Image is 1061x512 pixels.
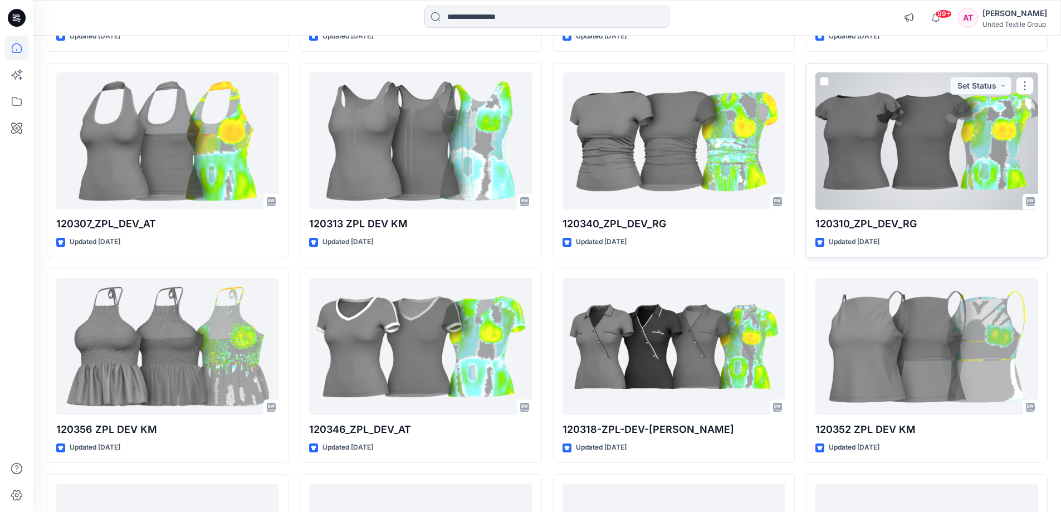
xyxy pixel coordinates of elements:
[815,72,1038,210] a: 120310_ZPL_DEV_RG
[563,216,785,232] p: 120340_ZPL_DEV_RG
[815,216,1038,232] p: 120310_ZPL_DEV_RG
[829,442,879,454] p: Updated [DATE]
[70,236,120,248] p: Updated [DATE]
[70,31,120,42] p: Updated [DATE]
[322,442,373,454] p: Updated [DATE]
[563,422,785,437] p: 120318-ZPL-DEV-[PERSON_NAME]
[815,422,1038,437] p: 120352 ZPL DEV KM
[563,278,785,416] a: 120318-ZPL-DEV-BD-JB
[70,442,120,454] p: Updated [DATE]
[958,8,978,28] div: AT
[309,278,532,416] a: 120346_ZPL_DEV_AT
[322,31,373,42] p: Updated [DATE]
[982,20,1047,28] div: United Textile Group
[935,9,952,18] span: 99+
[322,236,373,248] p: Updated [DATE]
[829,236,879,248] p: Updated [DATE]
[309,422,532,437] p: 120346_ZPL_DEV_AT
[56,72,279,210] a: 120307_ZPL_DEV_AT
[56,422,279,437] p: 120356 ZPL DEV KM
[563,72,785,210] a: 120340_ZPL_DEV_RG
[309,216,532,232] p: 120313 ZPL DEV KM
[56,216,279,232] p: 120307_ZPL_DEV_AT
[982,7,1047,20] div: [PERSON_NAME]
[829,31,879,42] p: Updated [DATE]
[576,236,627,248] p: Updated [DATE]
[576,31,627,42] p: Updated [DATE]
[309,72,532,210] a: 120313 ZPL DEV KM
[815,278,1038,416] a: 120352 ZPL DEV KM
[576,442,627,454] p: Updated [DATE]
[56,278,279,416] a: 120356 ZPL DEV KM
